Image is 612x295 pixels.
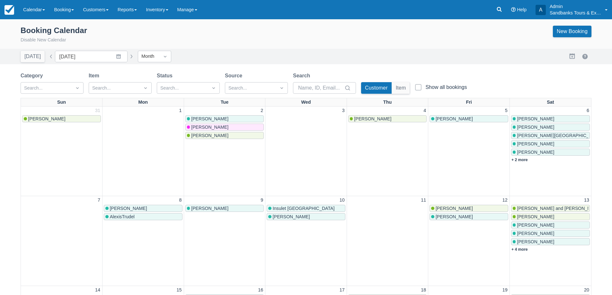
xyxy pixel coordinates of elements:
a: AlexisTrudel [104,213,182,220]
a: [PERSON_NAME] [511,140,590,147]
input: Name, ID, Email... [298,82,343,94]
a: [PERSON_NAME] [430,205,508,212]
a: New Booking [553,26,591,37]
a: 20 [583,287,590,294]
span: Dropdown icon [279,85,285,91]
a: 18 [420,287,427,294]
a: 17 [338,287,346,294]
span: [PERSON_NAME] [517,214,554,219]
span: [PERSON_NAME][GEOGRAPHIC_DATA] [517,133,601,138]
div: A [536,5,546,15]
span: Dropdown icon [74,85,81,91]
span: [PERSON_NAME] [354,116,391,121]
a: Wed [300,98,312,107]
span: [PERSON_NAME] [191,133,228,138]
span: [PERSON_NAME] [517,150,554,155]
a: [PERSON_NAME] [511,115,590,122]
a: [PERSON_NAME] [511,213,590,220]
label: Item [89,72,102,80]
span: [PERSON_NAME] [191,125,228,130]
span: [PERSON_NAME] and [PERSON_NAME] [517,206,602,211]
button: Item [392,82,410,94]
span: [PERSON_NAME] [436,206,473,211]
span: [PERSON_NAME] [517,125,554,130]
a: [PERSON_NAME] [104,205,182,212]
span: [PERSON_NAME] [517,222,554,228]
button: Customer [361,82,392,94]
a: Fri [465,98,473,107]
a: Sat [545,98,555,107]
span: [PERSON_NAME] [517,141,554,146]
span: [PERSON_NAME] [436,214,473,219]
a: [PERSON_NAME] [185,132,264,139]
a: 2 [259,107,264,114]
span: [PERSON_NAME] [28,116,66,121]
span: Help [517,7,527,12]
a: [PERSON_NAME] [348,115,427,122]
a: 10 [338,197,346,204]
a: 12 [501,197,509,204]
button: [DATE] [21,51,45,62]
a: 1 [178,107,183,114]
a: 5 [504,107,509,114]
div: Month [141,53,156,60]
a: 7 [96,197,102,204]
a: Insulet [GEOGRAPHIC_DATA] [267,205,345,212]
a: [PERSON_NAME] [511,238,590,245]
div: Show all bookings [425,84,467,91]
a: 8 [178,197,183,204]
p: Sandbanks Tours & Experiences [550,10,601,16]
a: 6 [585,107,590,114]
a: [PERSON_NAME] [185,115,264,122]
label: Category [21,72,45,80]
a: [PERSON_NAME] [185,205,264,212]
a: [PERSON_NAME] [185,124,264,131]
span: [PERSON_NAME] [436,116,473,121]
a: Mon [137,98,149,107]
label: Source [225,72,245,80]
span: [PERSON_NAME] [273,214,310,219]
a: Thu [382,98,393,107]
a: 14 [94,287,102,294]
a: + 4 more [511,247,528,252]
img: checkfront-main-nav-mini-logo.png [4,5,14,15]
span: Insulet [GEOGRAPHIC_DATA] [273,206,335,211]
span: Dropdown icon [142,85,149,91]
label: Status [157,72,175,80]
span: [PERSON_NAME] [517,116,554,121]
a: [PERSON_NAME] [511,230,590,237]
div: Booking Calendar [21,26,87,35]
a: [PERSON_NAME] [267,213,345,220]
a: [PERSON_NAME] [511,124,590,131]
a: [PERSON_NAME] and [PERSON_NAME] [511,205,590,212]
span: Dropdown icon [162,53,168,60]
a: [PERSON_NAME] [511,149,590,156]
a: 9 [259,197,264,204]
a: 13 [583,197,590,204]
button: Disable New Calendar [21,37,66,44]
span: [PERSON_NAME] [517,231,554,236]
a: [PERSON_NAME] [430,115,508,122]
a: 11 [420,197,427,204]
span: AlexisTrudel [110,214,135,219]
a: [PERSON_NAME] [511,221,590,229]
a: 19 [501,287,509,294]
a: 4 [422,107,427,114]
span: Dropdown icon [210,85,217,91]
input: Date [55,51,128,62]
span: [PERSON_NAME] [110,206,147,211]
span: [PERSON_NAME] [517,239,554,244]
a: 31 [94,107,102,114]
a: 15 [175,287,183,294]
p: Admin [550,3,601,10]
a: + 2 more [511,158,528,162]
label: Search [293,72,313,80]
span: [PERSON_NAME] [191,206,228,211]
a: [PERSON_NAME] [22,115,101,122]
a: [PERSON_NAME] [430,213,508,220]
a: 3 [341,107,346,114]
a: 16 [257,287,264,294]
a: [PERSON_NAME][GEOGRAPHIC_DATA] [511,132,590,139]
i: Help [511,7,516,12]
a: Sun [56,98,67,107]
